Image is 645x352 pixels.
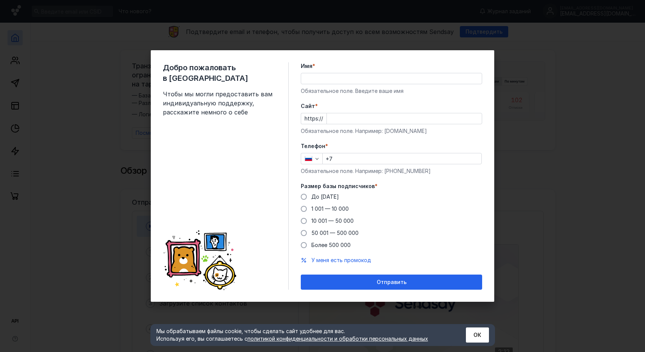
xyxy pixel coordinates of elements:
[311,230,359,236] span: 50 001 — 500 000
[311,242,351,248] span: Более 500 000
[301,62,312,70] span: Имя
[301,142,325,150] span: Телефон
[156,327,447,343] div: Мы обрабатываем файлы cookie, чтобы сделать сайт удобнее для вас. Используя его, вы соглашаетесь c
[311,218,354,224] span: 10 001 — 50 000
[311,193,339,200] span: До [DATE]
[301,167,482,175] div: Обязательное поле. Например: [PHONE_NUMBER]
[301,102,315,110] span: Cайт
[311,257,371,263] span: У меня есть промокод
[163,62,276,83] span: Добро пожаловать в [GEOGRAPHIC_DATA]
[301,182,375,190] span: Размер базы подписчиков
[466,327,489,343] button: ОК
[311,205,349,212] span: 1 001 — 10 000
[163,90,276,117] span: Чтобы мы могли предоставить вам индивидуальную поддержку, расскажите немного о себе
[247,335,428,342] a: политикой конфиденциальности и обработки персональных данных
[301,275,482,290] button: Отправить
[301,127,482,135] div: Обязательное поле. Например: [DOMAIN_NAME]
[301,87,482,95] div: Обязательное поле. Введите ваше имя
[311,256,371,264] button: У меня есть промокод
[377,279,407,286] span: Отправить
